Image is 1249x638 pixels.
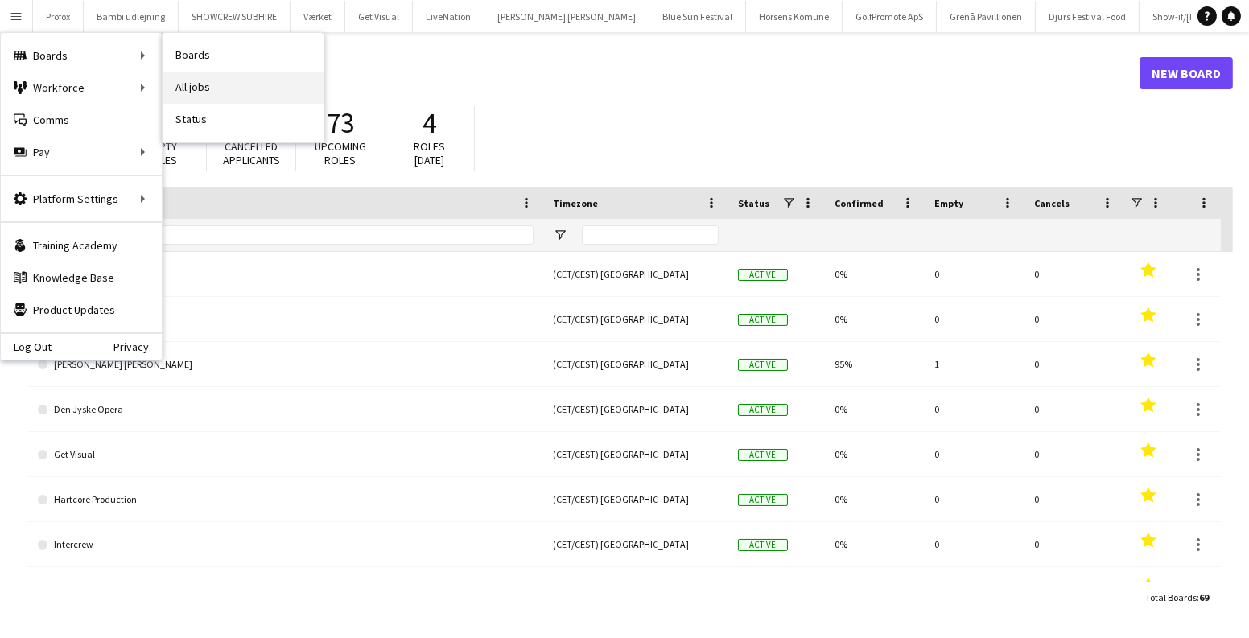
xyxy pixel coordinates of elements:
[1,294,162,326] a: Product Updates
[1024,522,1124,566] div: 0
[33,1,84,32] button: Profox
[1,39,162,72] div: Boards
[1,261,162,294] a: Knowledge Base
[543,342,728,386] div: (CET/CEST) [GEOGRAPHIC_DATA]
[1024,297,1124,341] div: 0
[38,252,534,297] a: Aarhus Symphony
[649,1,746,32] button: Blue Sun Festival
[925,567,1024,611] div: 0
[543,432,728,476] div: (CET/CEST) [GEOGRAPHIC_DATA]
[327,105,354,141] span: 73
[414,139,446,167] span: Roles [DATE]
[1140,57,1233,89] a: New Board
[925,297,1024,341] div: 0
[38,567,534,612] a: Live Event
[413,1,484,32] button: LiveNation
[825,522,925,566] div: 0%
[925,387,1024,431] div: 0
[1,183,162,215] div: Platform Settings
[38,477,534,522] a: Hartcore Production
[738,269,788,281] span: Active
[345,1,413,32] button: Get Visual
[38,522,534,567] a: Intercrew
[291,1,345,32] button: Værket
[543,387,728,431] div: (CET/CEST) [GEOGRAPHIC_DATA]
[84,1,179,32] button: Bambi udlejning
[738,404,788,416] span: Active
[28,61,1140,85] h1: Boards
[825,297,925,341] div: 0%
[113,340,162,353] a: Privacy
[738,359,788,371] span: Active
[543,252,728,296] div: (CET/CEST) [GEOGRAPHIC_DATA]
[1034,197,1070,209] span: Cancels
[738,494,788,506] span: Active
[38,297,534,342] a: [PERSON_NAME]
[67,225,534,245] input: Board name Filter Input
[937,1,1036,32] button: Grenå Pavillionen
[835,197,884,209] span: Confirmed
[1,72,162,104] div: Workforce
[843,1,937,32] button: GolfPromote ApS
[1,104,162,136] a: Comms
[1024,252,1124,296] div: 0
[925,252,1024,296] div: 0
[1024,342,1124,386] div: 0
[1,136,162,168] div: Pay
[179,1,291,32] button: SHOWCREW SUBHIRE
[315,139,366,167] span: Upcoming roles
[825,477,925,521] div: 0%
[825,342,925,386] div: 95%
[746,1,843,32] button: Horsens Komune
[738,539,788,551] span: Active
[38,432,534,477] a: Get Visual
[582,225,719,245] input: Timezone Filter Input
[423,105,437,141] span: 4
[925,522,1024,566] div: 0
[925,477,1024,521] div: 0
[934,197,963,209] span: Empty
[1036,1,1140,32] button: Djurs Festival Food
[1024,567,1124,611] div: 0
[1024,477,1124,521] div: 0
[1145,591,1197,603] span: Total Boards
[1199,591,1209,603] span: 69
[484,1,649,32] button: [PERSON_NAME] [PERSON_NAME]
[925,432,1024,476] div: 0
[1145,582,1209,613] div: :
[1024,387,1124,431] div: 0
[163,104,324,136] a: Status
[825,432,925,476] div: 0%
[925,342,1024,386] div: 1
[223,139,280,167] span: Cancelled applicants
[738,197,769,209] span: Status
[543,477,728,521] div: (CET/CEST) [GEOGRAPHIC_DATA]
[1,340,52,353] a: Log Out
[38,342,534,387] a: [PERSON_NAME] [PERSON_NAME]
[553,197,598,209] span: Timezone
[738,314,788,326] span: Active
[1024,432,1124,476] div: 0
[38,387,534,432] a: Den Jyske Opera
[543,567,728,611] div: (CET/CEST) [GEOGRAPHIC_DATA]
[163,72,324,104] a: All jobs
[825,387,925,431] div: 0%
[738,449,788,461] span: Active
[825,567,925,611] div: 0%
[825,252,925,296] div: 0%
[553,228,567,242] button: Open Filter Menu
[163,39,324,72] a: Boards
[543,297,728,341] div: (CET/CEST) [GEOGRAPHIC_DATA]
[543,522,728,566] div: (CET/CEST) [GEOGRAPHIC_DATA]
[1,229,162,261] a: Training Academy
